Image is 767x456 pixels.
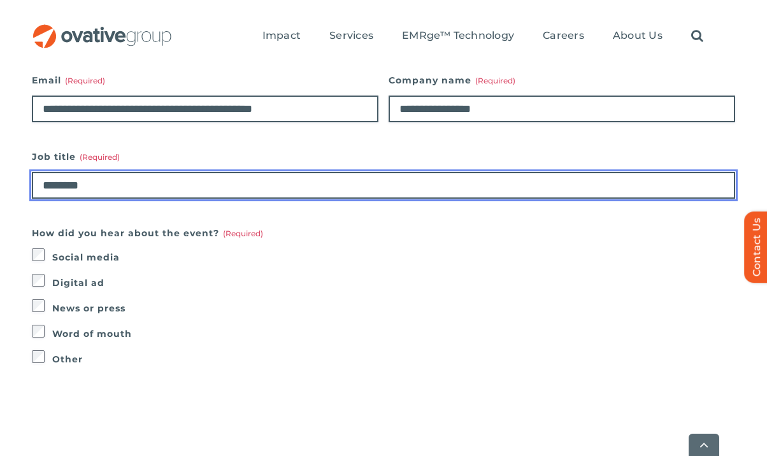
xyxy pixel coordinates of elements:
[32,71,378,89] label: Email
[613,29,663,42] span: About Us
[329,29,373,43] a: Services
[691,29,703,43] a: Search
[475,76,515,85] span: (Required)
[32,23,173,35] a: OG_Full_horizontal_RGB
[65,76,105,85] span: (Required)
[32,148,735,166] label: Job title
[329,29,373,42] span: Services
[32,224,263,242] legend: How did you hear about the event?
[262,29,301,43] a: Impact
[402,29,514,43] a: EMRge™ Technology
[32,394,226,443] iframe: reCAPTCHA
[52,299,735,317] label: News or press
[52,248,735,266] label: Social media
[402,29,514,42] span: EMRge™ Technology
[262,16,703,57] nav: Menu
[543,29,584,43] a: Careers
[52,325,735,343] label: Word of mouth
[543,29,584,42] span: Careers
[80,152,120,162] span: (Required)
[223,229,263,238] span: (Required)
[613,29,663,43] a: About Us
[262,29,301,42] span: Impact
[389,71,735,89] label: Company name
[52,350,735,368] label: Other
[52,274,735,292] label: Digital ad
